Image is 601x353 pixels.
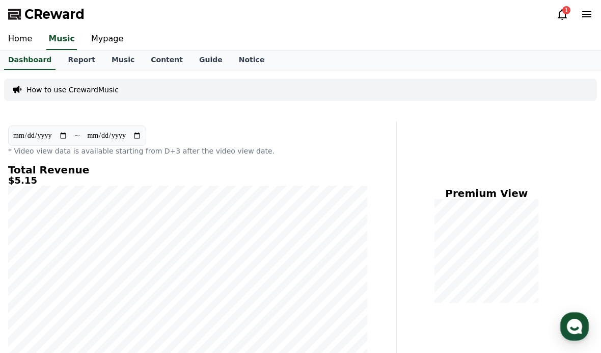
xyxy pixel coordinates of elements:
a: Notice [231,51,273,70]
a: CReward [8,6,85,22]
h5: $5.15 [8,175,368,186]
a: Content [143,51,191,70]
p: ~ [74,130,80,142]
span: CReward [24,6,85,22]
a: Guide [191,51,231,70]
p: * Video view data is available starting from D+3 after the video view date. [8,146,368,156]
a: Music [46,29,77,50]
a: Music [103,51,143,70]
a: How to use CrewardMusic [26,85,119,95]
a: Mypage [83,29,131,50]
h4: Premium View [405,188,568,199]
a: Dashboard [4,51,56,70]
div: 1 [562,6,570,14]
a: Report [60,51,103,70]
h4: Total Revenue [8,164,368,175]
a: 1 [556,8,568,20]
